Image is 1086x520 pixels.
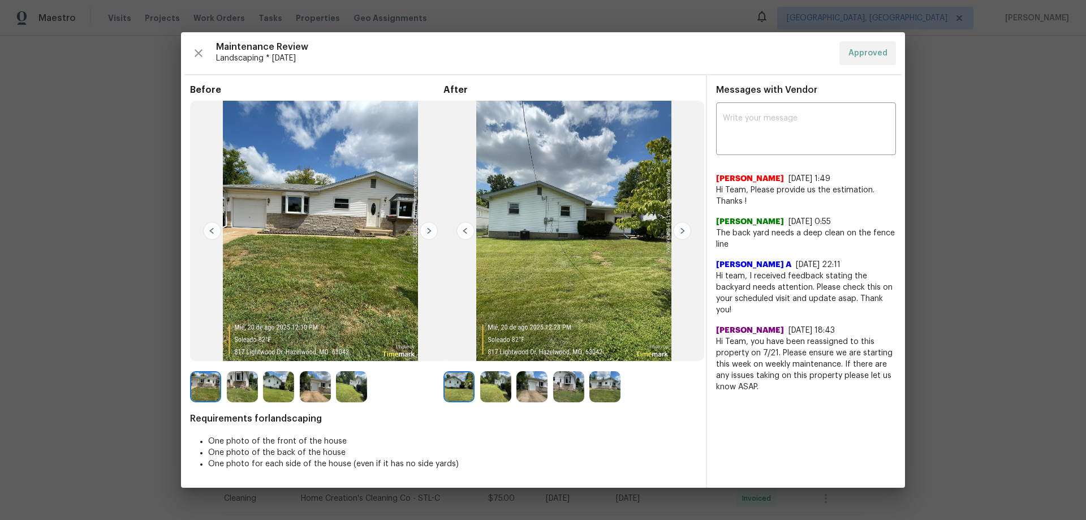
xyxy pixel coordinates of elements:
[203,222,221,240] img: left-chevron-button-url
[716,184,896,207] span: Hi Team, Please provide us the estimation. Thanks !
[788,218,831,226] span: [DATE] 0:55
[208,436,697,447] li: One photo of the front of the house
[420,222,438,240] img: right-chevron-button-url
[788,175,830,183] span: [DATE] 1:49
[208,447,697,458] li: One photo of the back of the house
[716,259,791,270] span: [PERSON_NAME] A
[716,325,784,336] span: [PERSON_NAME]
[716,270,896,316] span: Hi team, I received feedback stating the backyard needs attention. Please check this on your sche...
[716,336,896,393] span: Hi Team, you have been reassigned to this property on 7/21. Please ensure we are starting this we...
[716,173,784,184] span: [PERSON_NAME]
[716,216,784,227] span: [PERSON_NAME]
[716,85,817,94] span: Messages with Vendor
[788,326,835,334] span: [DATE] 18:43
[673,222,691,240] img: right-chevron-button-url
[443,84,697,96] span: After
[216,53,830,64] span: Landscaping * [DATE]
[208,458,697,470] li: One photo for each side of the house (even if it has no side yards)
[456,222,475,240] img: left-chevron-button-url
[190,413,697,424] span: Requirements for landscaping
[716,227,896,250] span: The back yard needs a deep clean on the fence line
[216,41,830,53] span: Maintenance Review
[190,84,443,96] span: Before
[796,261,841,269] span: [DATE] 22:11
